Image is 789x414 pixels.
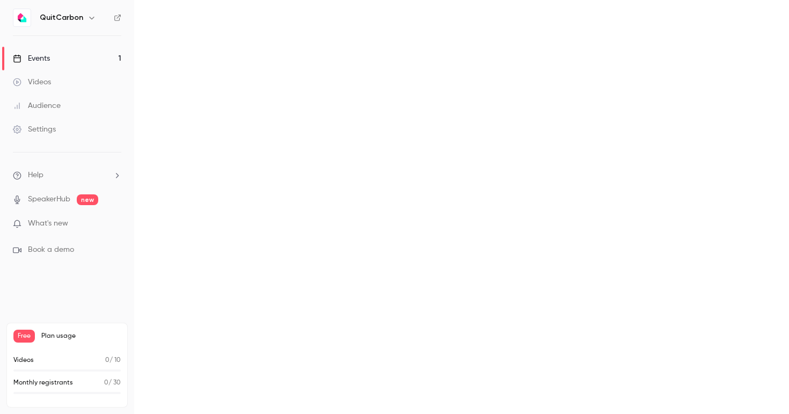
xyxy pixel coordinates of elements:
img: QuitCarbon [13,9,31,26]
div: Videos [13,77,51,88]
p: / 10 [105,355,121,365]
span: 0 [104,380,108,386]
p: / 30 [104,378,121,388]
a: SpeakerHub [28,194,70,205]
p: Monthly registrants [13,378,73,388]
h6: QuitCarbon [40,12,83,23]
span: Plan usage [41,332,121,340]
div: Audience [13,100,61,111]
p: Videos [13,355,34,365]
span: What's new [28,218,68,229]
iframe: Noticeable Trigger [108,219,121,229]
div: Events [13,53,50,64]
span: 0 [105,357,109,364]
li: help-dropdown-opener [13,170,121,181]
span: Free [13,330,35,343]
div: Settings [13,124,56,135]
span: new [77,194,98,205]
span: Help [28,170,43,181]
span: Book a demo [28,244,74,256]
